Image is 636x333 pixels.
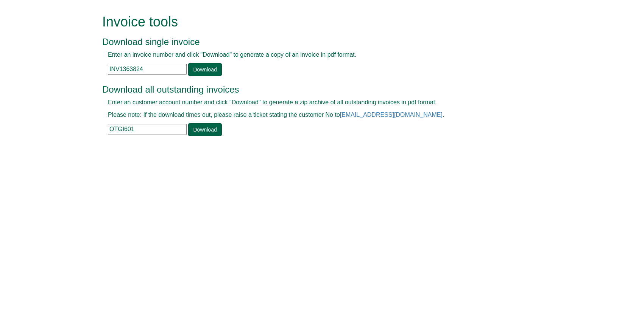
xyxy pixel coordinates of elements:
h3: Download all outstanding invoices [102,85,517,94]
p: Please note: If the download times out, please raise a ticket stating the customer No to . [108,111,511,119]
input: e.g. INV1234 [108,64,187,75]
a: Download [188,63,221,76]
p: Enter an invoice number and click "Download" to generate a copy of an invoice in pdf format. [108,51,511,59]
p: Enter an customer account number and click "Download" to generate a zip archive of all outstandin... [108,98,511,107]
h3: Download single invoice [102,37,517,47]
h1: Invoice tools [102,14,517,29]
input: e.g. BLA02 [108,124,187,135]
a: Download [188,123,221,136]
a: [EMAIL_ADDRESS][DOMAIN_NAME] [340,112,443,118]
